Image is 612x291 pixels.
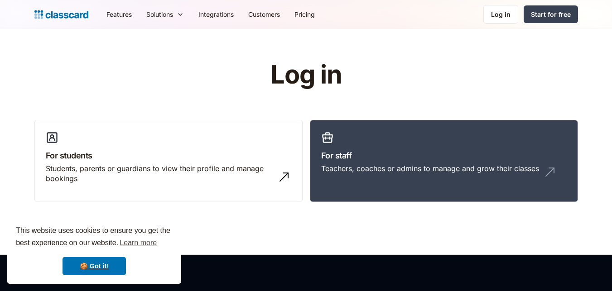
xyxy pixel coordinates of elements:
div: Teachers, coaches or admins to manage and grow their classes [321,163,539,173]
a: home [34,8,88,21]
div: Students, parents or guardians to view their profile and manage bookings [46,163,273,184]
a: For studentsStudents, parents or guardians to view their profile and manage bookings [34,120,303,202]
h3: For students [46,149,291,162]
a: learn more about cookies [118,236,158,250]
div: cookieconsent [7,217,181,284]
a: Start for free [524,5,578,23]
div: Start for free [531,10,571,19]
a: For staffTeachers, coaches or admins to manage and grow their classes [310,120,578,202]
a: Integrations [191,4,241,25]
h3: For staff [321,149,567,162]
a: Pricing [287,4,322,25]
a: Customers [241,4,287,25]
a: dismiss cookie message [63,257,126,275]
h1: Log in [162,61,450,89]
div: Solutions [139,4,191,25]
div: Solutions [146,10,173,19]
a: Features [99,4,139,25]
a: Log in [483,5,518,24]
div: Log in [491,10,511,19]
span: This website uses cookies to ensure you get the best experience on our website. [16,225,173,250]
